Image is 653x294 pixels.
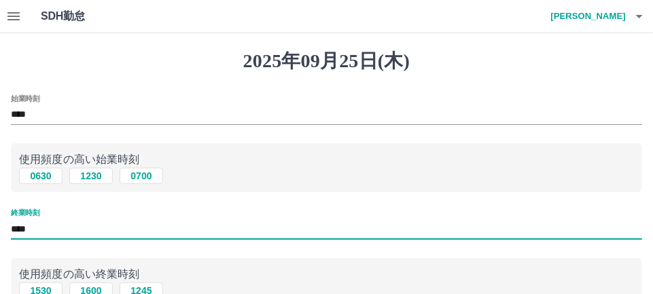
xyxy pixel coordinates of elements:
[19,151,634,168] p: 使用頻度の高い始業時刻
[11,50,642,73] h1: 2025年09月25日(木)
[11,208,39,218] label: 終業時刻
[69,168,113,184] button: 1230
[120,168,163,184] button: 0700
[11,93,39,103] label: 始業時刻
[19,168,63,184] button: 0630
[19,266,634,282] p: 使用頻度の高い終業時刻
